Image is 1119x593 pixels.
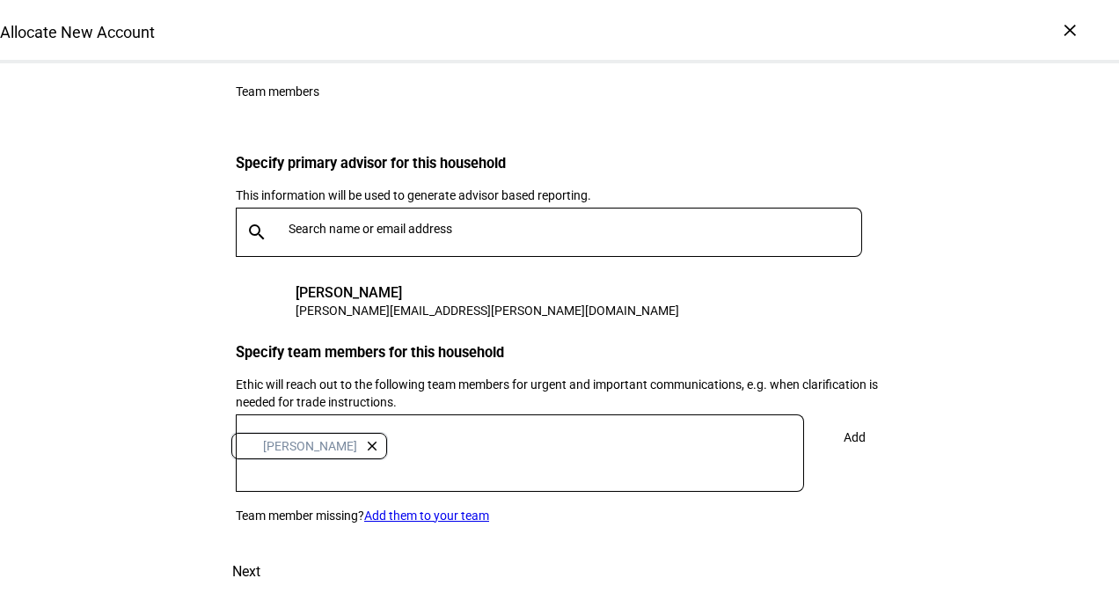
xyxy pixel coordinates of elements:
[236,155,883,172] h3: Specify primary advisor for this household
[236,84,319,99] div: Team members
[296,302,679,319] div: [PERSON_NAME][EMAIL_ADDRESS][PERSON_NAME][DOMAIN_NAME]
[232,551,260,593] span: Next
[296,284,679,302] div: [PERSON_NAME]
[236,509,364,523] span: Team member missing?
[236,344,883,361] h3: Specify team members for this household
[1056,16,1084,44] div: ×
[208,551,285,593] button: Next
[236,222,278,243] mat-icon: search
[246,284,282,319] div: JM
[263,439,357,453] span: [PERSON_NAME]
[236,376,883,411] div: Ethic will reach out to the following team members for urgent and important communications, e.g. ...
[236,187,883,204] div: This information will be used to generate advisor based reporting.
[289,222,869,236] input: Search name or email address
[364,509,489,523] a: Add them to your team
[825,420,883,455] button: Add
[844,420,866,455] span: Add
